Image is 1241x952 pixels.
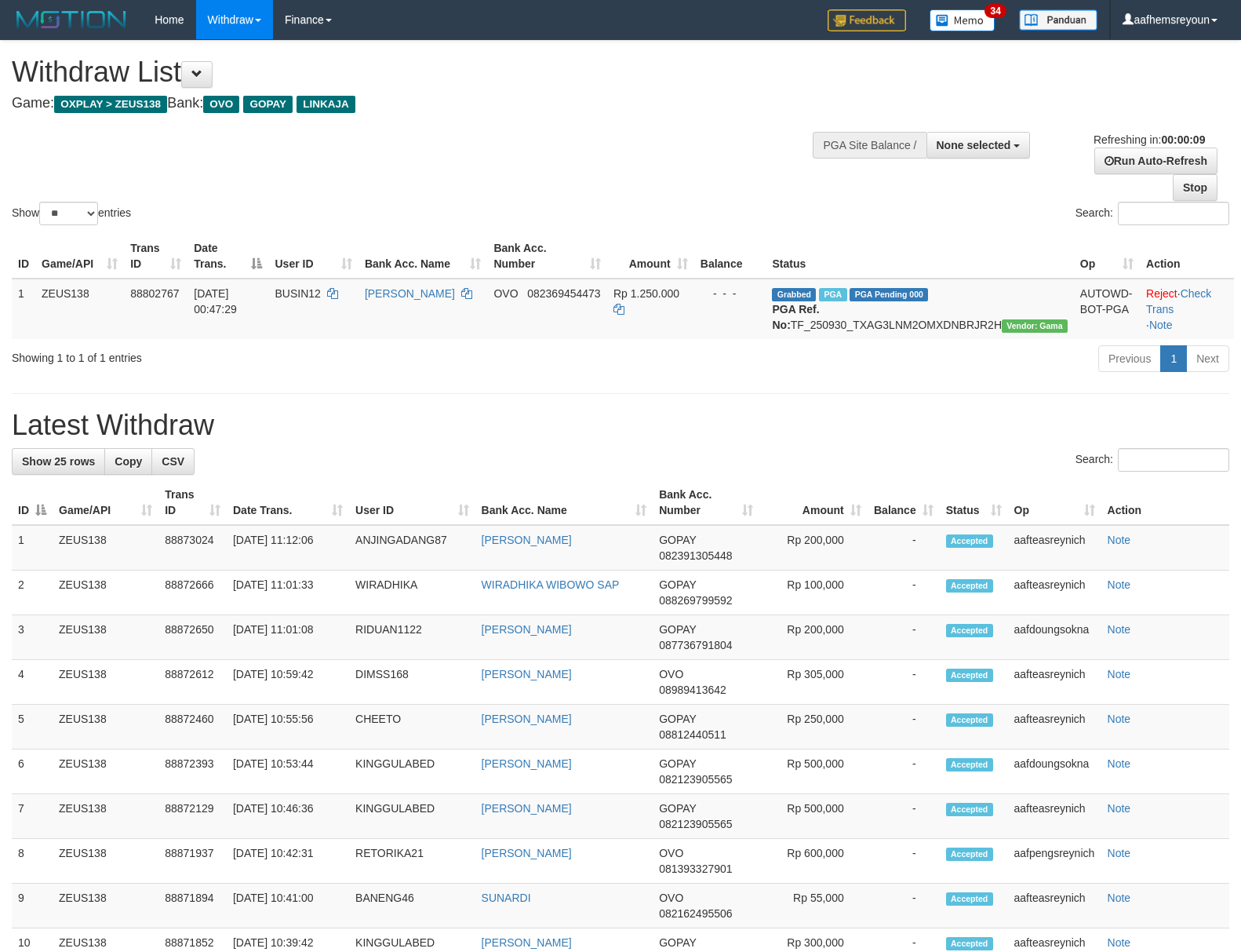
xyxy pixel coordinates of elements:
[158,884,227,928] td: 88871894
[12,525,53,571] td: 1
[349,750,475,794] td: KINGGULABED
[766,279,1073,339] td: TF_250930_TXAG3LNM2OMXDNBRJR2H
[53,750,158,794] td: ZEUS138
[659,773,732,786] span: Copy 082123905565 to clipboard
[349,615,475,660] td: RIDUAN1122
[158,839,227,884] td: 88871937
[937,139,1011,151] span: None selected
[946,803,993,816] span: Accepted
[12,660,53,705] td: 4
[946,624,993,637] span: Accepted
[349,525,475,571] td: ANJINGADANG87
[12,279,35,339] td: 1
[12,410,1229,441] h1: Latest Withdraw
[1094,148,1217,174] a: Run Auto-Refresh
[12,96,812,111] h4: Game: Bank:
[227,705,349,750] td: [DATE] 10:55:56
[759,571,867,615] td: Rp 100,000
[158,571,227,615] td: 88872666
[12,344,505,366] div: Showing 1 to 1 of 1 entries
[482,936,572,949] a: [PERSON_NAME]
[1146,287,1211,316] a: Check Trans
[268,234,358,279] th: User ID: activate to sort column ascending
[659,936,696,949] span: GOPAY
[53,571,158,615] td: ZEUS138
[227,884,349,928] td: [DATE] 10:41:00
[151,448,195,475] a: CSV
[1108,578,1131,591] a: Note
[12,884,53,928] td: 9
[482,623,572,636] a: [PERSON_NAME]
[659,802,696,815] span: GOPAY
[659,818,732,830] span: Copy 082123905565 to clipboard
[1186,345,1229,372] a: Next
[813,132,926,159] div: PGA Site Balance /
[12,448,105,475] a: Show 25 rows
[1002,319,1068,333] span: Vendor URL: https://trx31.1velocity.biz
[868,750,940,794] td: -
[158,525,227,571] td: 88873024
[759,750,867,794] td: Rp 500,000
[482,757,572,770] a: [PERSON_NAME]
[868,615,940,660] td: -
[1008,571,1101,615] td: aafteasreynich
[1074,279,1140,339] td: AUTOWD-BOT-PGA
[759,480,867,525] th: Amount: activate to sort column ascending
[35,234,124,279] th: Game/API: activate to sort column ascending
[12,750,53,794] td: 6
[1108,936,1131,949] a: Note
[349,480,475,525] th: User ID: activate to sort column ascending
[365,287,455,300] a: [PERSON_NAME]
[868,839,940,884] td: -
[1008,615,1101,660] td: aafdoungsokna
[349,884,475,928] td: BANENG46
[926,132,1031,159] button: None selected
[759,660,867,705] td: Rp 305,000
[1074,234,1140,279] th: Op: activate to sort column ascending
[203,96,239,113] span: OVO
[482,713,572,725] a: [PERSON_NAME]
[53,480,158,525] th: Game/API: activate to sort column ascending
[1008,794,1101,839] td: aafteasreynich
[868,525,940,571] td: -
[766,234,1073,279] th: Status
[115,455,142,468] span: Copy
[482,892,531,904] a: SUNARDI
[12,705,53,750] td: 5
[493,287,518,300] span: OVO
[1008,660,1101,705] td: aafteasreynich
[930,9,995,31] img: Button%20Memo.svg
[868,794,940,839] td: -
[12,794,53,839] td: 7
[54,96,167,113] span: OXPLAY > ZEUS138
[1008,884,1101,928] td: aafteasreynich
[659,684,726,696] span: Copy 08989413642 to clipboard
[772,288,816,301] span: Grabbed
[759,615,867,660] td: Rp 200,000
[868,571,940,615] td: -
[1108,713,1131,725] a: Note
[659,847,683,859] span: OVO
[946,534,993,548] span: Accepted
[828,9,906,31] img: Feedback.jpg
[946,848,993,861] span: Accepted
[349,660,475,705] td: DIMSS168
[53,660,158,705] td: ZEUS138
[940,480,1008,525] th: Status: activate to sort column ascending
[297,96,355,113] span: LINKAJA
[1161,133,1205,146] strong: 00:00:09
[227,615,349,660] td: [DATE] 11:01:08
[701,286,760,301] div: - - -
[1075,202,1229,225] label: Search:
[162,455,184,468] span: CSV
[659,728,726,741] span: Copy 08812440511 to clipboard
[12,57,812,88] h1: Withdraw List
[759,705,867,750] td: Rp 250,000
[194,287,237,316] span: [DATE] 00:47:29
[868,480,940,525] th: Balance: activate to sort column ascending
[659,668,683,680] span: OVO
[659,534,696,546] span: GOPAY
[358,234,488,279] th: Bank Acc. Name: activate to sort column ascending
[227,480,349,525] th: Date Trans.: activate to sort column ascending
[1108,892,1131,904] a: Note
